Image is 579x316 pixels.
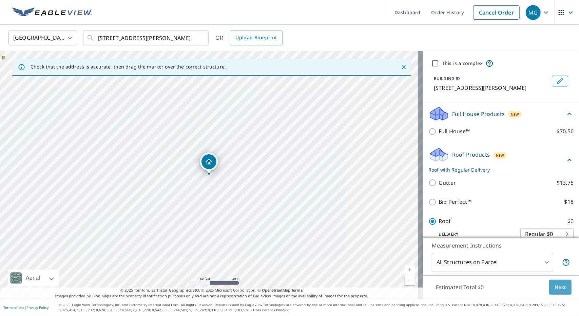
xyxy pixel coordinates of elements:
a: Terms [291,288,303,293]
p: Bid Perfect™ [439,198,471,206]
div: OR [215,31,283,45]
p: Roof [439,217,451,225]
a: Current Level 19, Zoom In [405,265,415,275]
div: Aerial [8,270,59,287]
span: © 2025 TomTom, Earthstar Geographics SIO, © 2025 Microsoft Corporation, © [120,288,303,293]
div: Dropped pin, building 1, Residential property, 14525 Clayton Rd Ballwin, MO 63011 [200,153,218,174]
p: [STREET_ADDRESS][PERSON_NAME] [434,84,549,92]
div: MG [526,5,541,20]
p: $13.75 [557,179,574,187]
p: $0 [567,217,574,225]
input: Search by address or latitude-longitude [98,28,195,47]
a: Terms of Use [3,305,24,310]
p: | [3,305,49,310]
a: OpenStreetMap [262,288,290,293]
p: © 2025 Eagle View Technologies, Inc. and Pictometry International Corp. All Rights Reserved. Repo... [59,302,576,313]
div: All Structures on Parcel [432,253,553,272]
span: Your report will include each building or structure inside the parcel boundary. In some cases, du... [562,258,570,266]
p: Gutter [439,179,456,187]
p: Measurement Instructions [432,241,570,250]
div: Aerial [24,270,42,287]
a: Privacy Policy [26,305,49,310]
p: Delivery [428,231,520,237]
p: $18 [564,198,574,206]
p: Estimated Total: $0 [430,280,489,295]
p: Full House Products [452,110,505,118]
span: Next [555,283,566,292]
button: Edit building 1 [552,76,568,86]
span: New [496,153,504,158]
span: New [511,112,519,117]
p: BUILDING ID [434,76,460,81]
div: Full House ProductsNew [428,106,574,122]
p: Check that the address is accurate, then drag the marker over the correct structure. [31,64,226,70]
span: Upload Blueprint [235,34,277,42]
div: Regular $0 [520,225,574,244]
a: Current Level 19, Zoom Out [405,275,415,285]
p: Full House™ [439,127,470,136]
button: Close [399,63,408,72]
a: Upload Blueprint [230,31,282,45]
div: [GEOGRAPHIC_DATA] [8,28,76,47]
p: $70.56 [557,127,574,136]
img: EV Logo [12,7,92,18]
label: This is a complex [442,60,483,67]
div: Roof ProductsNewRoof with Regular Delivery [428,147,574,173]
a: Cancel Order [473,5,520,20]
button: Next [549,280,572,295]
p: Roof Products [452,151,490,159]
p: Roof with Regular Delivery [428,166,565,173]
